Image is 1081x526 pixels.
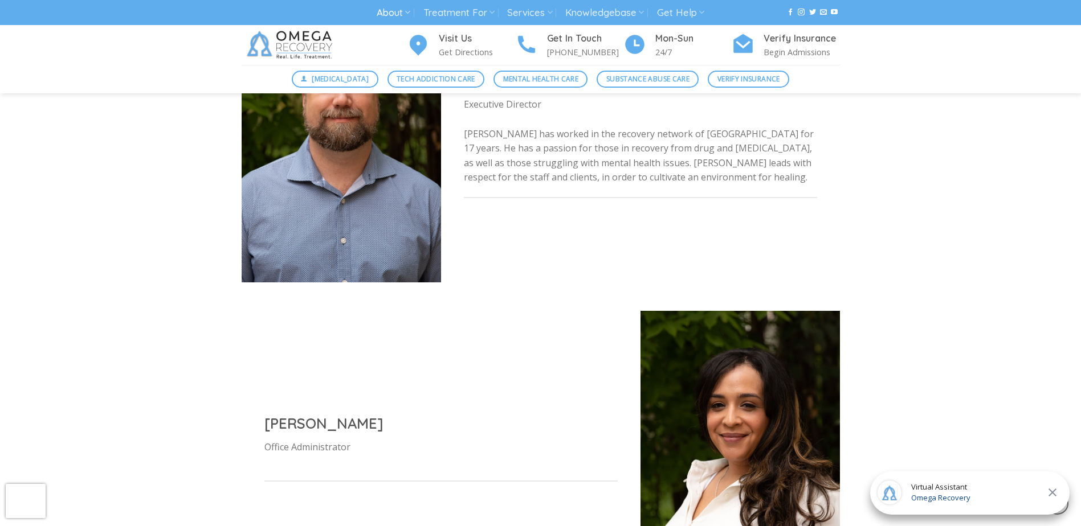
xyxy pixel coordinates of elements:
a: Mental Health Care [493,71,588,88]
a: Tech Addiction Care [387,71,485,88]
h4: Visit Us [439,31,515,46]
a: About [377,2,410,23]
a: Follow on Instagram [798,9,805,17]
a: Follow on Twitter [809,9,816,17]
p: [PERSON_NAME] has worked in the recovery network of [GEOGRAPHIC_DATA] for 17 years. He has a pass... [464,127,817,185]
a: Verify Insurance [708,71,789,88]
p: Executive Director [464,97,817,112]
span: Mental Health Care [503,73,578,84]
a: Send us an email [820,9,827,17]
a: Follow on Facebook [787,9,794,17]
a: Visit Us Get Directions [407,31,515,59]
a: [MEDICAL_DATA] [292,71,378,88]
h4: Verify Insurance [764,31,840,46]
a: Knowledgebase [565,2,644,23]
p: Begin Admissions [764,46,840,59]
p: 24/7 [655,46,732,59]
span: Verify Insurance [717,73,780,84]
h4: Mon-Sun [655,31,732,46]
p: Office Administrator [264,440,618,455]
a: Verify Insurance Begin Admissions [732,31,840,59]
a: Get In Touch [PHONE_NUMBER] [515,31,623,59]
span: [MEDICAL_DATA] [312,73,369,84]
p: [PHONE_NUMBER] [547,46,623,59]
h4: Get In Touch [547,31,623,46]
span: Tech Addiction Care [397,73,475,84]
span: Substance Abuse Care [606,73,690,84]
a: Follow on YouTube [831,9,838,17]
a: Treatment For [423,2,495,23]
h2: [PERSON_NAME] [264,414,618,433]
a: Services [507,2,552,23]
a: Get Help [657,2,704,23]
img: Omega Recovery [242,25,341,65]
a: Substance Abuse Care [597,71,699,88]
p: Get Directions [439,46,515,59]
